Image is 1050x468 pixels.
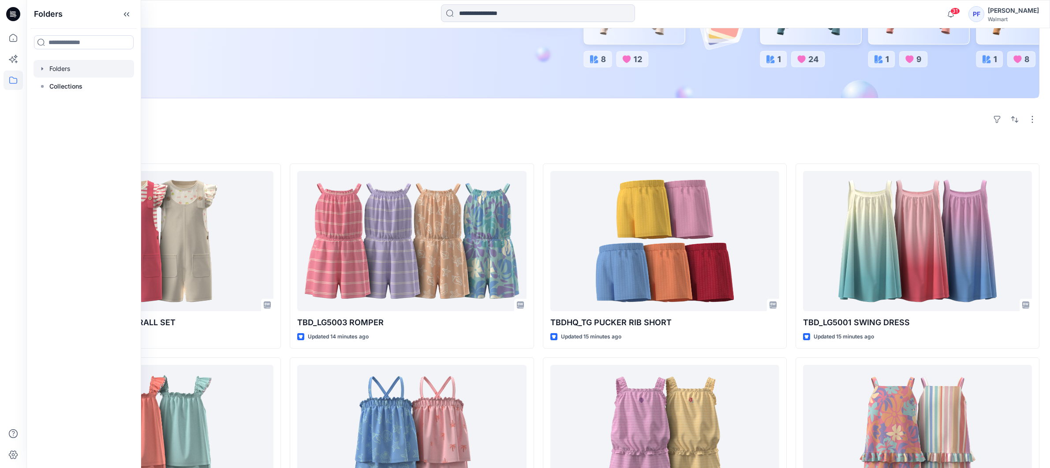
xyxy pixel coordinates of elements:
div: Walmart [988,16,1039,22]
a: LG1000 + LG5004 - OVERALL SET [45,171,273,311]
p: TBD_LG5001 SWING DRESS [803,316,1032,329]
p: TBD_LG5003 ROMPER [297,316,526,329]
p: Updated 14 minutes ago [308,332,369,342]
div: [PERSON_NAME] [988,5,1039,16]
a: Discover more [59,40,257,58]
p: Collections [49,81,82,92]
a: TBD_LG5001 SWING DRESS [803,171,1032,311]
h4: Styles [37,144,1039,155]
span: 31 [950,7,960,15]
a: TBD_LG5003 ROMPER [297,171,526,311]
p: LG1000 + LG5004 - OVERALL SET [45,316,273,329]
div: PF [968,6,984,22]
a: TBDHQ_TG PUCKER RIB SHORT [550,171,779,311]
p: Updated 15 minutes ago [814,332,874,342]
p: Updated 15 minutes ago [561,332,621,342]
p: TBDHQ_TG PUCKER RIB SHORT [550,316,779,329]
